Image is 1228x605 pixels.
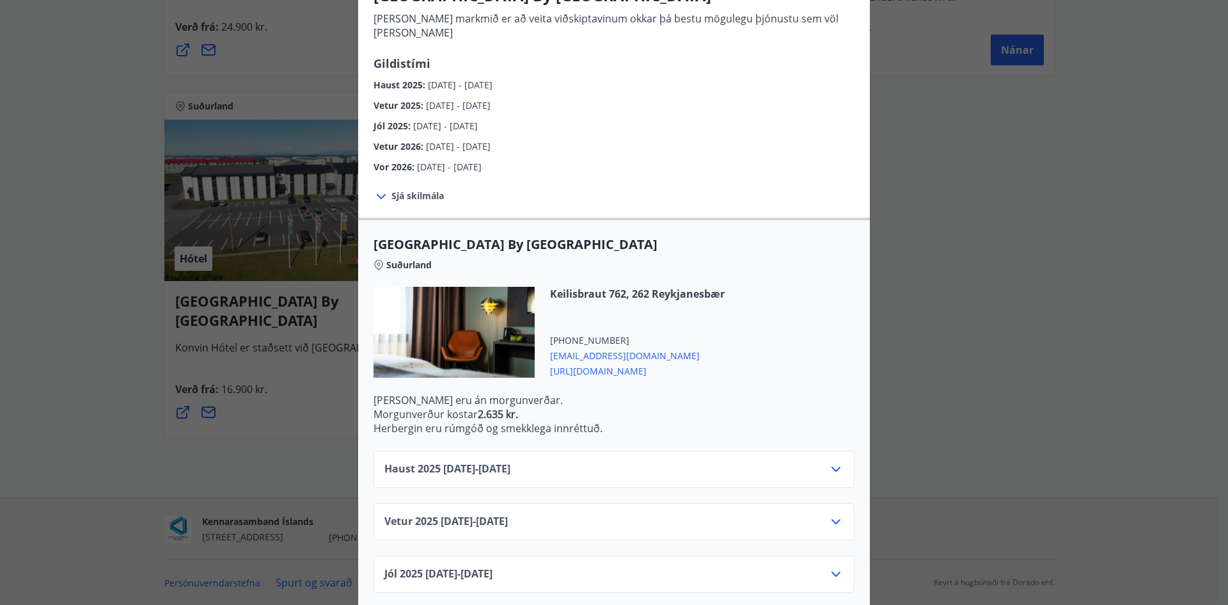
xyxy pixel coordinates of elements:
[550,287,725,301] span: Keilisbraut 762, 262 Reykjanesbær
[374,140,426,152] span: Vetur 2026 :
[374,120,413,132] span: Jól 2025 :
[374,99,426,111] span: Vetur 2025 :
[391,190,444,202] span: Sjá skilmála
[374,161,417,173] span: Vor 2026 :
[374,393,854,407] p: [PERSON_NAME] eru án morgunverðar.
[374,56,430,71] span: Gildistími
[384,462,510,477] span: Haust 2025 [DATE] - [DATE]
[550,362,725,378] span: [URL][DOMAIN_NAME]
[550,347,725,362] span: [EMAIL_ADDRESS][DOMAIN_NAME]
[374,12,854,40] p: [PERSON_NAME] markmið er að veita viðskiptavinum okkar þá bestu mögulegu þjónustu sem völ [PERSON...
[374,421,854,435] p: Herbergin eru rúmgóð og smekklega innréttuð.
[374,236,854,254] span: [GEOGRAPHIC_DATA] By [GEOGRAPHIC_DATA]
[374,79,428,91] span: Haust 2025 :
[426,140,491,152] span: [DATE] - [DATE]
[426,99,491,111] span: [DATE] - [DATE]
[413,120,478,132] span: [DATE] - [DATE]
[428,79,492,91] span: [DATE] - [DATE]
[417,161,482,173] span: [DATE] - [DATE]
[374,407,854,421] p: Morgunverður kostar
[550,334,725,347] span: [PHONE_NUMBER]
[478,407,518,421] strong: 2.635 kr.
[386,259,432,271] span: Suðurland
